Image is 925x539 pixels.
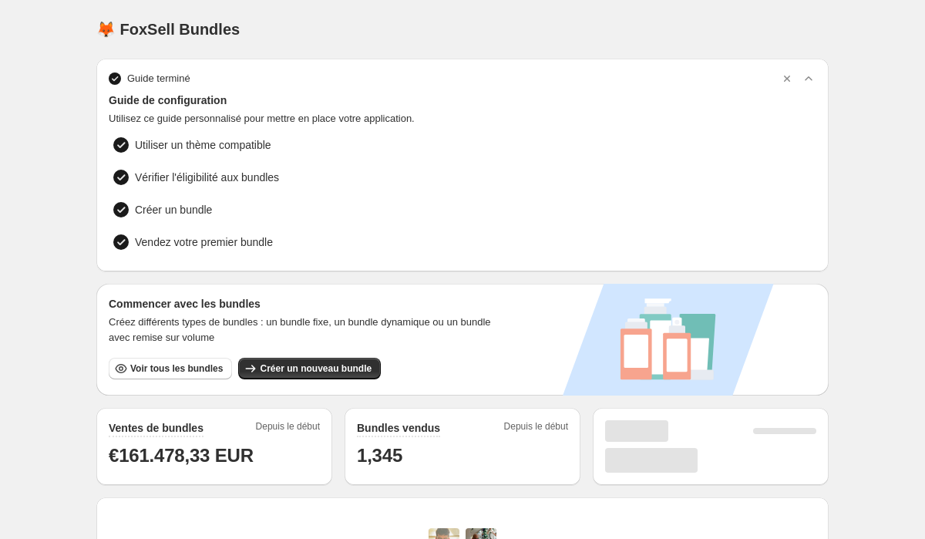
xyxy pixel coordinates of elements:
span: Utilisez ce guide personnalisé pour mettre en place votre application. [109,111,816,126]
h2: Bundles vendus [357,420,440,436]
span: Guide de configuration [109,93,816,108]
span: Depuis le début [504,420,568,437]
span: Créez différents types de bundles : un bundle fixe, un bundle dynamique ou un bundle avec remise ... [109,315,510,345]
span: Voir tous les bundles [130,362,223,375]
span: Guide terminé [127,71,190,86]
span: Utiliser un thème compatible [135,137,271,153]
h1: €161.478,33 EUR [109,443,320,468]
button: Voir tous les bundles [109,358,232,379]
h1: 1,345 [357,443,568,468]
h1: 🦊 FoxSell Bundles [96,20,240,39]
span: Depuis le début [256,420,320,437]
span: Créer un bundle [135,202,212,217]
span: Créer un nouveau bundle [260,362,372,375]
h2: Ventes de bundles [109,420,203,436]
h3: Commencer avec les bundles [109,296,510,312]
span: Vendez votre premier bundle [135,234,273,250]
button: Créer un nouveau bundle [238,358,381,379]
span: Vérifier l'éligibilité aux bundles [135,170,279,185]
